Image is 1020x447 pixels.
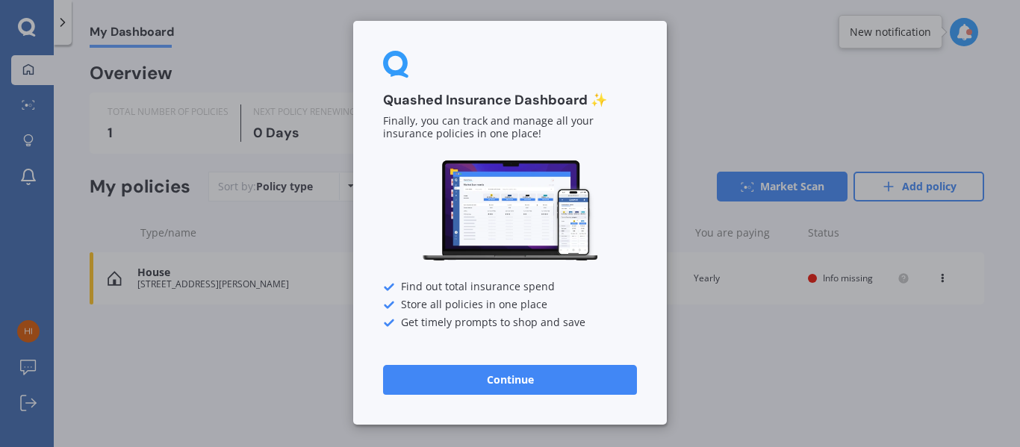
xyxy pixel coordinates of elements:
[383,365,637,395] button: Continue
[420,158,600,263] img: Dashboard
[383,92,637,109] h3: Quashed Insurance Dashboard ✨
[383,317,637,329] div: Get timely prompts to shop and save
[383,281,637,293] div: Find out total insurance spend
[383,299,637,311] div: Store all policies in one place
[383,115,637,140] p: Finally, you can track and manage all your insurance policies in one place!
